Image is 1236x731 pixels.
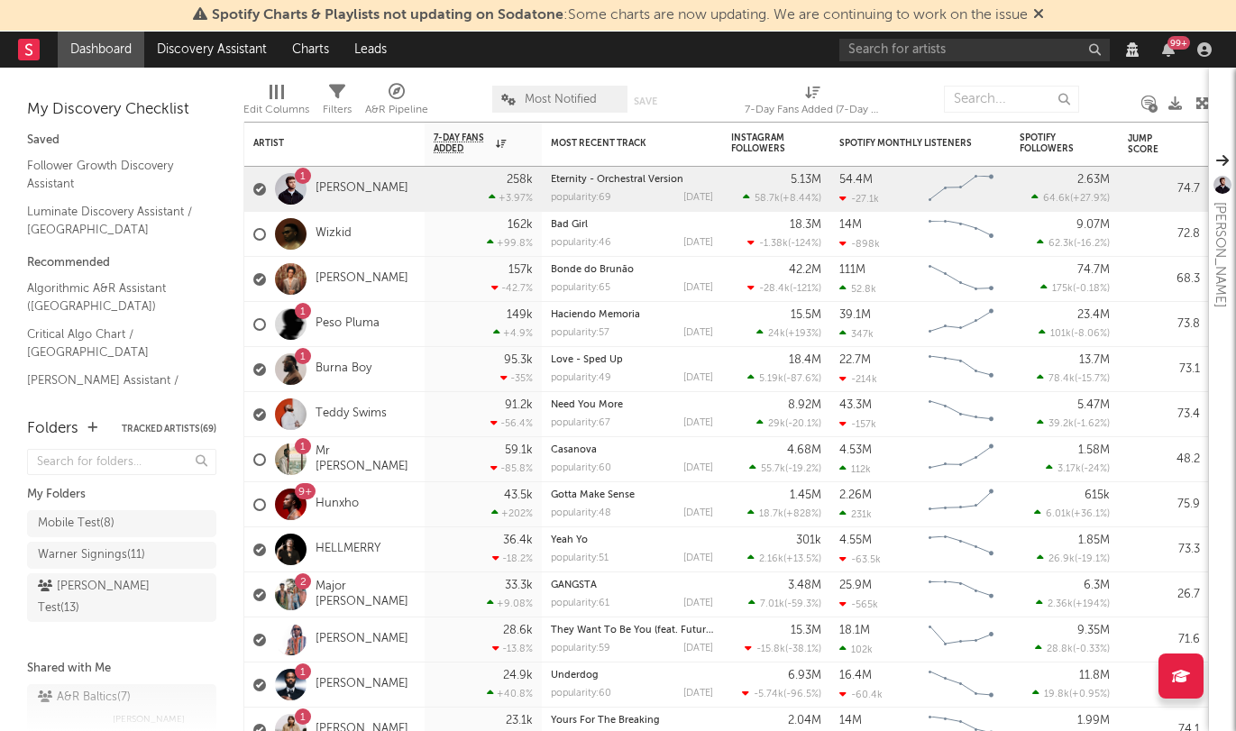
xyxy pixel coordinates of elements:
[839,418,876,430] div: -157k
[212,8,563,23] span: Spotify Charts & Playlists not updating on Sodatone
[551,400,713,410] div: Need You More
[1077,625,1110,636] div: 9.35M
[1073,194,1107,204] span: +27.9 %
[749,462,821,474] div: ( )
[1128,449,1200,471] div: 48.2
[243,99,309,121] div: Edit Columns
[759,554,783,564] span: 2.16k
[920,572,1002,617] svg: Chart title
[839,264,865,276] div: 111M
[788,329,819,339] span: +193 %
[1044,690,1069,699] span: 19.8k
[745,99,880,121] div: 7-Day Fans Added (7-Day Fans Added)
[683,463,713,473] div: [DATE]
[492,553,533,564] div: -18.2 %
[27,484,216,506] div: My Folders
[551,373,611,383] div: popularity: 49
[1076,239,1107,249] span: -16.2 %
[1128,178,1200,200] div: 74.7
[683,238,713,248] div: [DATE]
[920,437,1002,482] svg: Chart title
[920,302,1002,347] svg: Chart title
[1128,584,1200,606] div: 26.7
[791,239,819,249] span: -124 %
[551,508,611,518] div: popularity: 48
[551,580,713,590] div: GANGSTA
[551,626,714,635] a: They Want To Be You (feat. Future)
[839,39,1110,61] input: Search for artists
[756,644,785,654] span: -15.8k
[508,264,533,276] div: 157k
[1128,494,1200,516] div: 75.9
[505,444,533,456] div: 59.1k
[27,252,216,274] div: Recommended
[792,284,819,294] span: -121 %
[731,132,794,154] div: Instagram Followers
[839,644,873,655] div: 102k
[1048,599,1073,609] span: 2.36k
[316,580,416,610] a: Major [PERSON_NAME]
[683,418,713,428] div: [DATE]
[487,237,533,249] div: +99.8 %
[365,77,428,129] div: A&R Pipeline
[551,220,588,230] a: Bad Girl
[253,138,389,149] div: Artist
[839,219,862,231] div: 14M
[683,553,713,563] div: [DATE]
[27,202,198,239] a: Luminate Discovery Assistant / [GEOGRAPHIC_DATA]
[759,509,783,519] span: 18.7k
[551,553,609,563] div: popularity: 51
[1077,715,1110,726] div: 1.99M
[920,257,1002,302] svg: Chart title
[1167,36,1190,50] div: 99 +
[786,509,819,519] span: +828 %
[504,354,533,366] div: 95.3k
[490,462,533,474] div: -85.8 %
[342,32,399,68] a: Leads
[788,644,819,654] span: -38.1 %
[760,599,784,609] span: 7.01k
[944,86,1079,113] input: Search...
[1035,643,1110,654] div: ( )
[788,464,819,474] span: -19.2 %
[839,328,874,340] div: 347k
[38,687,131,708] div: A&R Baltics ( 7 )
[743,192,821,204] div: ( )
[27,449,216,475] input: Search for folders...
[1043,194,1070,204] span: 64.6k
[122,425,216,434] button: Tracked Artists(69)
[787,599,819,609] span: -59.3 %
[551,716,660,726] a: Yours For The Breaking
[839,670,872,681] div: 16.4M
[316,316,380,332] a: Peso Pluma
[1128,629,1200,651] div: 71.6
[27,99,216,121] div: My Discovery Checklist
[759,239,788,249] span: -1.38k
[683,283,713,293] div: [DATE]
[1048,239,1074,249] span: 62.3k
[551,671,713,681] div: Underdog
[748,598,821,609] div: ( )
[1079,354,1110,366] div: 13.7M
[503,535,533,546] div: 36.4k
[505,580,533,591] div: 33.3k
[839,138,975,149] div: Spotify Monthly Listeners
[504,489,533,501] div: 43.5k
[490,417,533,429] div: -56.4 %
[839,553,881,565] div: -63.5k
[788,670,821,681] div: 6.93M
[839,535,872,546] div: 4.55M
[747,237,821,249] div: ( )
[634,96,657,106] button: Save
[1076,644,1107,654] span: -0.33 %
[1077,399,1110,411] div: 5.47M
[27,542,216,569] a: Warner Signings(11)
[920,347,1002,392] svg: Chart title
[323,77,352,129] div: Filters
[1084,580,1110,591] div: 6.3M
[551,220,713,230] div: Bad Girl
[1084,464,1107,474] span: -24 %
[1037,372,1110,384] div: ( )
[1085,489,1110,501] div: 615k
[503,670,533,681] div: 24.9k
